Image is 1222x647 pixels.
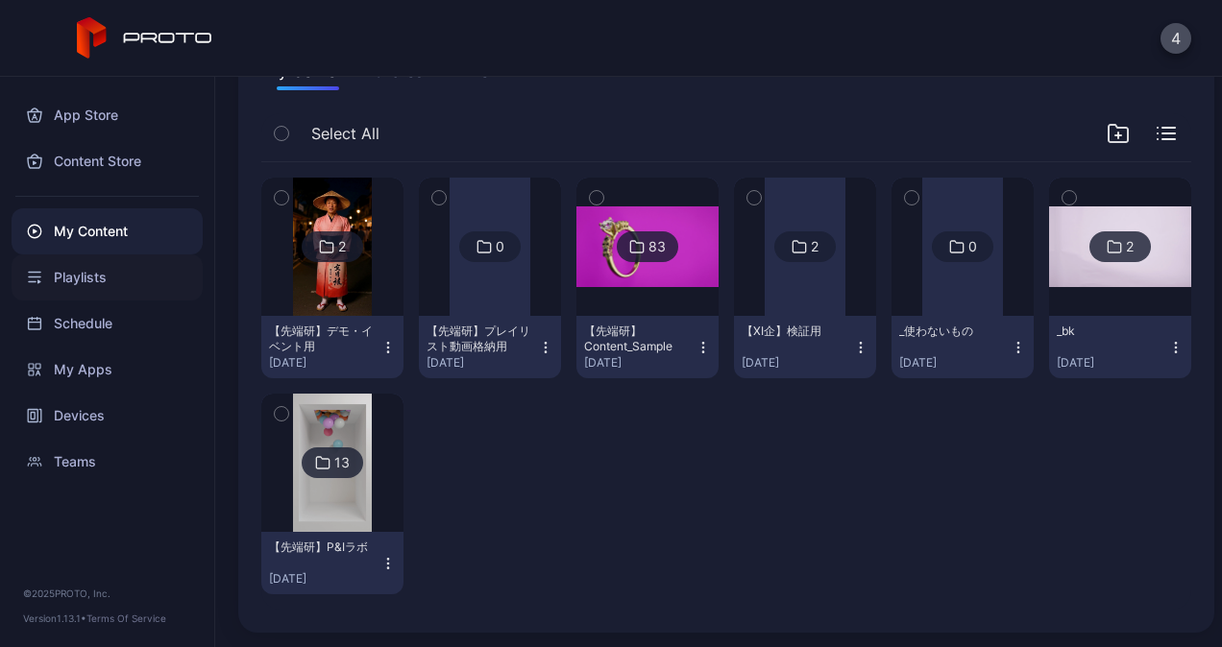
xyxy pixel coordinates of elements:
[1049,316,1191,378] button: _bk[DATE]
[427,355,538,371] div: [DATE]
[12,347,203,393] a: My Apps
[742,323,847,339] div: 【XI企】検証用
[742,355,853,371] div: [DATE]
[968,238,977,255] div: 0
[576,316,719,378] button: 【先端研】Content_Sample[DATE]
[12,138,203,184] a: Content Store
[261,316,403,378] button: 【先端研】デモ・イベント用[DATE]
[12,393,203,439] a: Devices
[811,238,819,255] div: 2
[23,612,86,624] span: Version 1.13.1 •
[899,355,1011,371] div: [DATE]
[427,323,532,354] div: 【先端研】プレイリスト動画格納用
[1161,23,1191,54] button: 4
[338,238,346,255] div: 2
[1057,323,1162,339] div: _bk
[496,238,504,255] div: 0
[23,586,191,601] div: © 2025 PROTO, Inc.
[419,316,561,378] button: 【先端研】プレイリスト動画格納用[DATE]
[269,571,380,587] div: [DATE]
[86,612,166,624] a: Terms Of Service
[311,122,379,145] span: Select All
[734,316,876,378] button: 【XI企】検証用[DATE]
[12,208,203,254] a: My Content
[261,532,403,594] button: 【先端研】P&Iラボ[DATE]
[648,238,666,255] div: 83
[269,539,375,555] div: 【先端研】P&Iラボ
[269,355,380,371] div: [DATE]
[269,323,375,354] div: 【先端研】デモ・イベント用
[892,316,1034,378] button: _使わないもの[DATE]
[1057,355,1168,371] div: [DATE]
[899,323,1005,339] div: _使わないもの
[1126,238,1134,255] div: 2
[584,355,696,371] div: [DATE]
[12,92,203,138] a: App Store
[584,323,690,354] div: 【先端研】Content_Sample
[12,439,203,485] a: Teams
[12,300,203,347] a: Schedule
[12,254,203,300] a: Playlists
[334,454,350,471] div: 13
